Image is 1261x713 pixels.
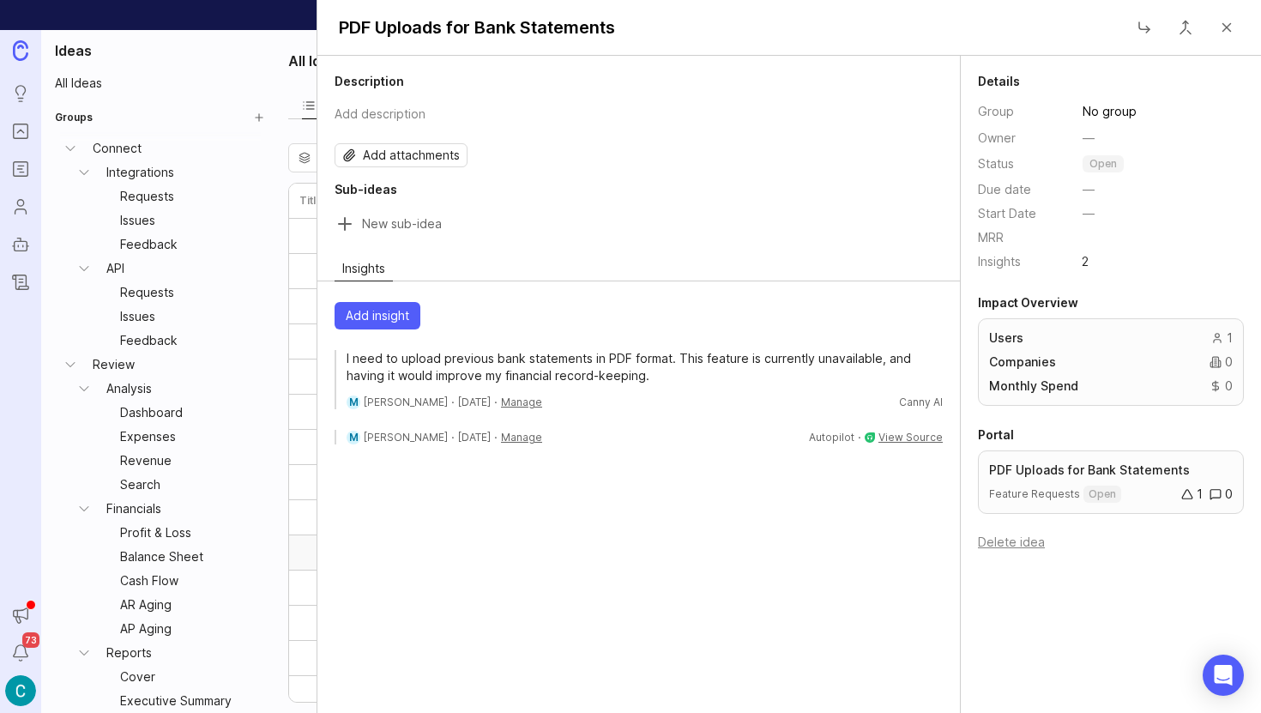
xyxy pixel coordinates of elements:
[1072,150,1244,178] div: toggle menu
[978,426,1244,444] h2: Portal
[5,229,36,260] a: Autopilot
[451,432,455,444] div: ·
[451,396,455,408] div: ·
[494,432,498,444] div: ·
[288,143,427,172] div: toggle menu
[989,487,1080,501] span: Feature Requests
[299,194,323,208] h3: Title
[100,497,247,521] a: Financials
[86,136,247,160] a: Connect
[113,208,247,233] a: Issues
[335,73,943,90] h2: Description
[288,51,346,71] h2: All Ideas
[989,378,1078,395] span: Monthly Spend
[100,377,247,401] a: Analysis
[364,431,448,444] span: [PERSON_NAME]
[335,181,943,198] h2: Sub-ideas
[978,294,1244,311] h2: Impact Overview
[302,92,341,118] button: List
[1181,488,1203,500] div: 1
[865,432,875,443] img: freshdesk
[5,191,36,222] a: Users
[1089,487,1116,501] p: open
[335,302,420,329] button: Add insight
[5,675,36,706] img: Craig Walker
[349,396,359,409] span: M
[69,641,100,665] button: Reports expand
[1083,130,1095,147] span: —
[113,281,247,305] a: Requests
[978,104,1014,118] span: Group
[247,106,271,130] button: Create Group
[362,212,943,236] input: Sub-idea title
[113,545,247,569] a: Balance Sheet
[978,254,1021,269] span: Insights
[978,230,1004,245] span: MRR
[113,449,247,473] a: Revenue
[1210,488,1233,500] div: 0
[878,431,943,444] span: View Source
[1225,353,1233,371] span: 0
[69,497,100,521] button: Financials expand
[48,71,271,95] a: All Ideas
[335,143,468,167] button: Add attachments
[113,473,247,497] a: Search
[989,329,1023,347] span: Users
[364,431,448,444] a: [PERSON_NAME]
[501,395,542,409] button: Manage
[1127,10,1161,45] button: Close button
[1210,10,1244,45] button: Close
[349,431,359,444] span: M
[69,257,100,281] button: API expand
[329,97,943,130] button: description
[113,593,247,617] a: AR Aging
[1083,102,1241,121] input: No group
[878,431,943,444] a: View Source
[978,130,1016,145] span: Owner
[989,353,1056,371] span: Companies
[1072,251,1098,271] span: 2
[13,40,28,60] img: Canny Home
[86,353,247,377] a: Review
[363,147,460,164] span: Add attachments
[55,353,86,377] button: Review expand
[899,396,943,409] span: Canny AI
[100,641,247,665] a: Reports
[978,156,1014,171] span: Status
[1089,157,1117,171] p: open
[458,431,491,444] time: [DATE]
[5,116,36,147] a: Portal
[1225,378,1233,395] span: 0
[113,329,247,353] a: Feedback
[55,111,93,124] h2: Groups
[978,73,1244,90] h2: Details
[5,600,36,631] button: Announcements
[458,396,491,408] time: [DATE]
[335,257,393,281] button: Insights
[329,12,625,43] button: title
[113,521,247,545] a: Profit & Loss
[100,257,247,281] a: API
[347,350,943,384] p: I need to upload previous bank statements in PDF format. This feature is currently unavailable, a...
[989,462,1233,503] a: PDF Uploads for Bank StatementsFeature Requestsopen10
[5,78,36,109] a: Ideas
[494,396,498,408] div: ·
[48,40,271,61] h1: Ideas
[113,617,247,641] a: AP Aging
[1072,126,1105,150] button: —
[346,307,409,324] span: Add insight
[113,184,247,208] a: Requests
[69,377,100,401] button: Analysis expand
[113,401,247,425] a: Dashboard
[113,233,247,257] a: Feedback
[113,569,247,593] a: Cash Flow
[364,396,448,408] span: [PERSON_NAME]
[113,305,247,329] a: Issues
[5,154,36,184] a: Roadmaps
[113,425,247,449] a: Expenses
[1203,655,1244,696] div: Open Intercom Messenger
[5,267,36,298] a: Changelog
[809,431,854,444] span: Autopilot
[55,136,86,160] button: Connect expand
